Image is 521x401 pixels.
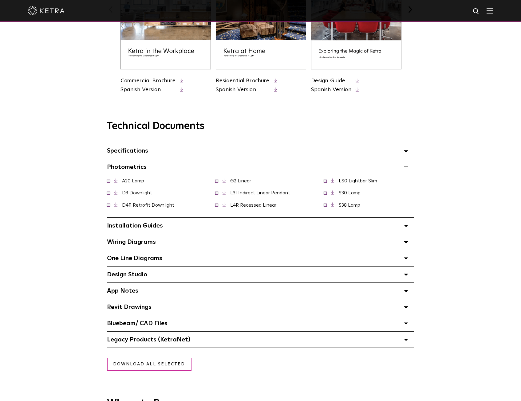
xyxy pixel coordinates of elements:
span: Photometrics [107,164,147,170]
span: Wiring Diagrams [107,239,156,245]
span: Revit Drawings [107,304,152,310]
a: Spanish Version [120,86,176,94]
img: Hamburger%20Nav.svg [487,8,493,14]
a: A20 Lamp [122,178,144,183]
img: ketra-logo-2019-white [28,6,65,15]
span: App Notes [107,288,138,294]
img: search icon [472,8,480,15]
a: Residential Brochure [216,78,270,84]
a: Design Guide [311,78,345,84]
span: Design Studio [107,271,147,278]
a: Spanish Version [216,86,270,94]
span: Legacy Products (KetraNet) [107,337,190,343]
span: Installation Guides [107,223,163,229]
a: Commercial Brochure [120,78,176,84]
span: One Line Diagrams [107,255,162,261]
a: D3 Downlight [122,190,152,195]
span: Specifications [107,148,148,154]
a: Download all selected [107,358,191,371]
a: S38 Lamp [339,203,360,208]
a: S30 Lamp [339,190,361,195]
span: Bluebeam/ CAD Files [107,320,168,326]
a: L3I Indirect Linear Pendant [230,190,290,195]
a: L4R Recessed Linear [230,203,276,208]
a: G2 Linear [230,178,251,183]
a: Spanish Version [311,86,351,94]
h3: Technical Documents [107,120,414,132]
a: D4R Retrofit Downlight [122,203,174,208]
a: LS0 Lightbar Slim [339,178,377,183]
